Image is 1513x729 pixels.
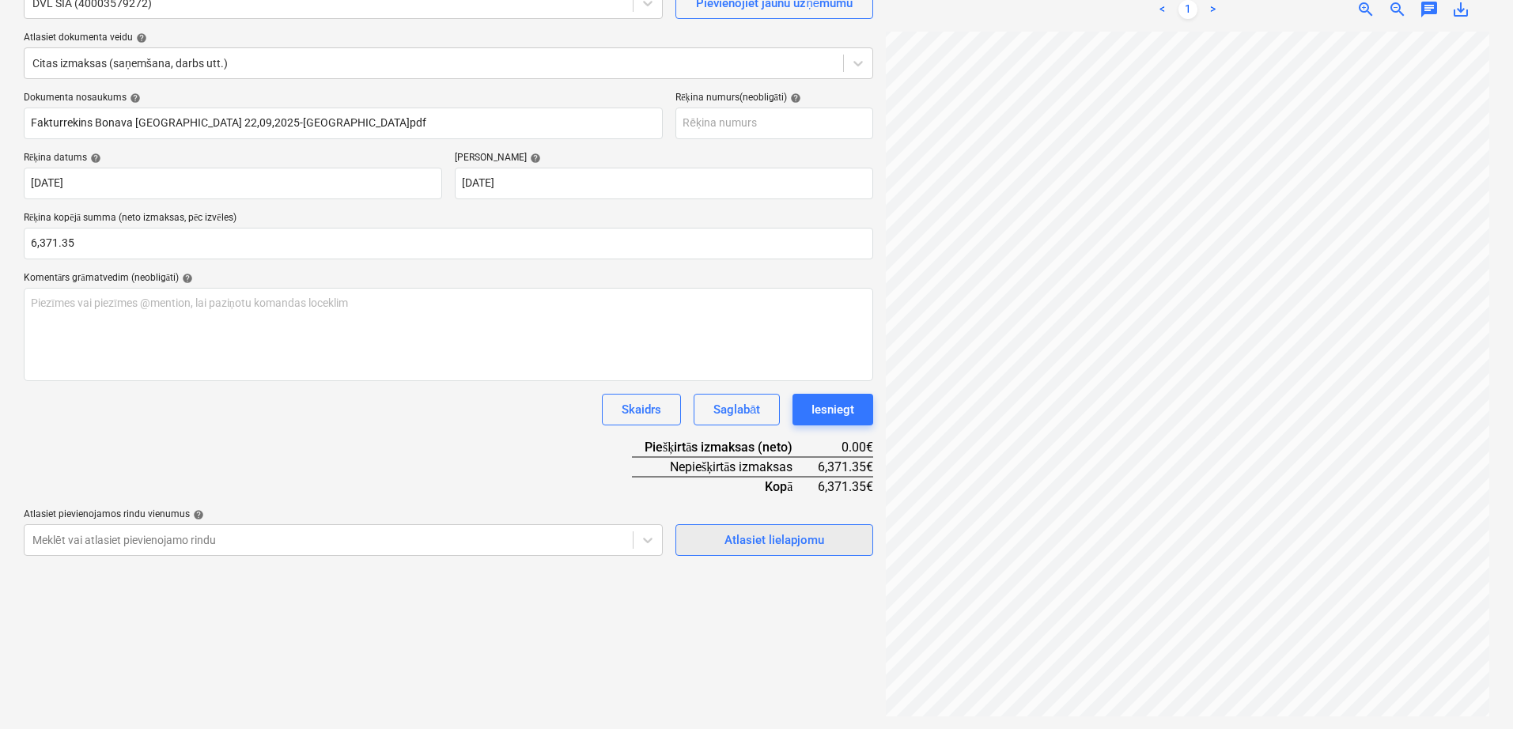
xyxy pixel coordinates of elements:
div: 6,371.35€ [818,477,873,496]
div: Iesniegt [811,399,854,420]
div: Atlasiet pievienojamos rindu vienumus [24,508,663,521]
input: Dokumenta nosaukums [24,108,663,139]
div: Kopā [632,477,818,496]
input: Rēķina datums nav norādīts [24,168,442,199]
div: Komentārs grāmatvedim (neobligāti) [24,272,873,285]
span: help [179,273,193,284]
input: Rēķina numurs [675,108,873,139]
div: Rēķina numurs (neobligāti) [675,92,873,104]
button: Atlasiet lielapjomu [675,524,873,556]
div: Dokumenta nosaukums [24,92,663,104]
div: Skaidrs [622,399,661,420]
p: Rēķina kopējā summa (neto izmaksas, pēc izvēles) [24,212,873,228]
div: [PERSON_NAME] [455,152,873,164]
span: help [190,509,204,520]
div: 6,371.35€ [818,457,873,477]
iframe: Chat Widget [1434,653,1513,729]
span: help [87,153,101,164]
span: help [527,153,541,164]
input: Rēķina kopējā summa (neto izmaksas, pēc izvēles) [24,228,873,259]
button: Saglabāt [694,394,780,425]
span: help [787,93,801,104]
div: Piešķirtās izmaksas (neto) [632,438,818,457]
div: Atlasiet lielapjomu [724,530,824,550]
button: Iesniegt [792,394,873,425]
input: Izpildes datums nav norādīts [455,168,873,199]
div: Nepiešķirtās izmaksas [632,457,818,477]
div: 0.00€ [818,438,873,457]
div: Saglabāt [713,399,760,420]
button: Skaidrs [602,394,681,425]
div: Atlasiet dokumenta veidu [24,32,873,44]
span: help [133,32,147,43]
span: help [127,93,141,104]
div: Rēķina datums [24,152,442,164]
